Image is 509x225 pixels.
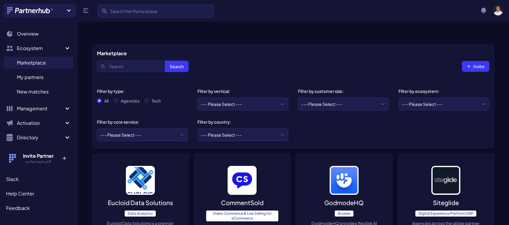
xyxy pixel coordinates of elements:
span: AI sales [335,211,354,217]
button: Invite Partner to Partnerhub® + [4,147,73,169]
h5: to Partnerhub® [19,160,58,164]
h4: Invite Partner [19,152,58,160]
img: image_alt [126,166,155,195]
input: Search [97,61,189,72]
button: Directory [4,132,73,144]
span: Feedback [6,204,30,212]
input: Search the Marketplace [98,5,214,17]
button: Ecosystem [4,42,73,54]
img: Partnerhub® Logo [7,7,53,14]
a: Help Center [4,188,73,200]
div: Filter by vertical: [197,88,283,94]
div: Filter by customer size: [298,88,384,94]
div: Filter by type: [97,88,183,94]
span: Slack [6,176,19,183]
label: All [104,98,109,104]
img: image_alt [330,166,359,195]
a: Feedback [4,202,73,214]
button: Activation [4,117,73,129]
span: My partners [17,74,43,81]
span: Digital Experience Platform DXP [415,211,476,217]
span: Video Commerce & Live Selling for eCommerce [206,211,279,221]
p: Eucloid Data Solutions [108,198,173,207]
a: New matches [4,86,73,98]
label: Agencies [121,98,139,104]
p: GodmodeHQ [324,198,364,207]
img: image_alt [228,166,257,195]
div: Filter by core service: [97,119,183,125]
img: image_alt [431,166,460,195]
p: Siteglide [433,198,459,207]
a: Slack [4,173,73,185]
span: Help Center [6,190,34,197]
p: CommentSold [221,198,264,207]
span: Overview [17,30,39,37]
a: My partners [4,71,73,83]
button: Management [4,103,73,115]
span: Activation [17,119,64,127]
a: Overview [4,28,73,40]
div: Filter by ecosystem: [399,88,485,94]
span: Marketplace [17,59,46,66]
span: Ecosystem [17,45,64,52]
button: Search [165,61,189,72]
label: Tech [152,98,161,104]
p: + [58,152,71,162]
span: Management [17,105,64,112]
img: user photo [493,6,503,15]
span: New matches [17,88,49,95]
h5: Marketplace [97,50,127,57]
span: Data Analytics [125,211,156,217]
button: Invite [462,61,489,72]
span: Directory [17,134,64,141]
div: Filter by country: [197,119,283,125]
a: Marketplace [4,57,73,69]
